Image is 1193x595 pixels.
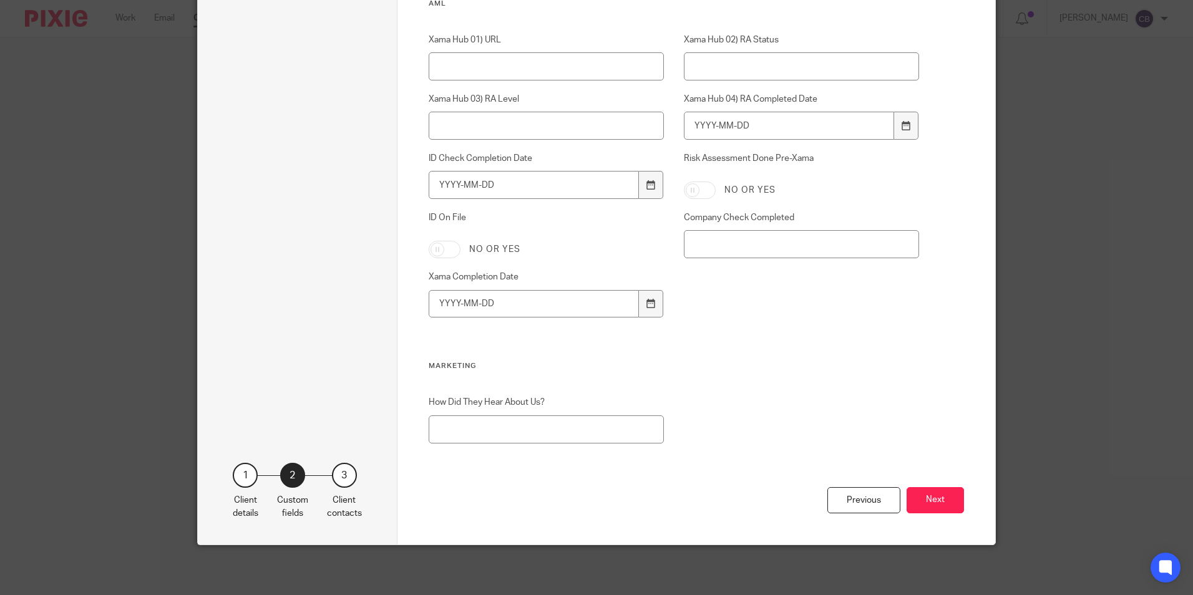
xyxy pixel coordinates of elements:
label: Company Check Completed [684,211,920,224]
div: 2 [280,463,305,488]
div: 3 [332,463,357,488]
p: Client contacts [327,494,362,520]
div: Previous [827,487,900,514]
label: Xama Hub 01) URL [429,34,665,46]
input: YYYY-MM-DD [429,290,640,318]
label: Xama Hub 04) RA Completed Date [684,93,920,105]
label: No or yes [469,243,520,256]
label: Xama Hub 02) RA Status [684,34,920,46]
input: YYYY-MM-DD [429,171,640,199]
label: Xama Hub 03) RA Level [429,93,665,105]
label: Xama Completion Date [429,271,665,283]
label: How Did They Hear About Us? [429,396,665,409]
p: Custom fields [277,494,308,520]
label: No or yes [724,184,776,196]
button: Next [907,487,964,514]
label: Risk Assessment Done Pre-Xama [684,152,920,172]
p: Client details [233,494,258,520]
h3: Marketing [429,361,920,371]
label: ID On File [429,211,665,231]
div: 1 [233,463,258,488]
input: YYYY-MM-DD [684,112,895,140]
label: ID Check Completion Date [429,152,665,165]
